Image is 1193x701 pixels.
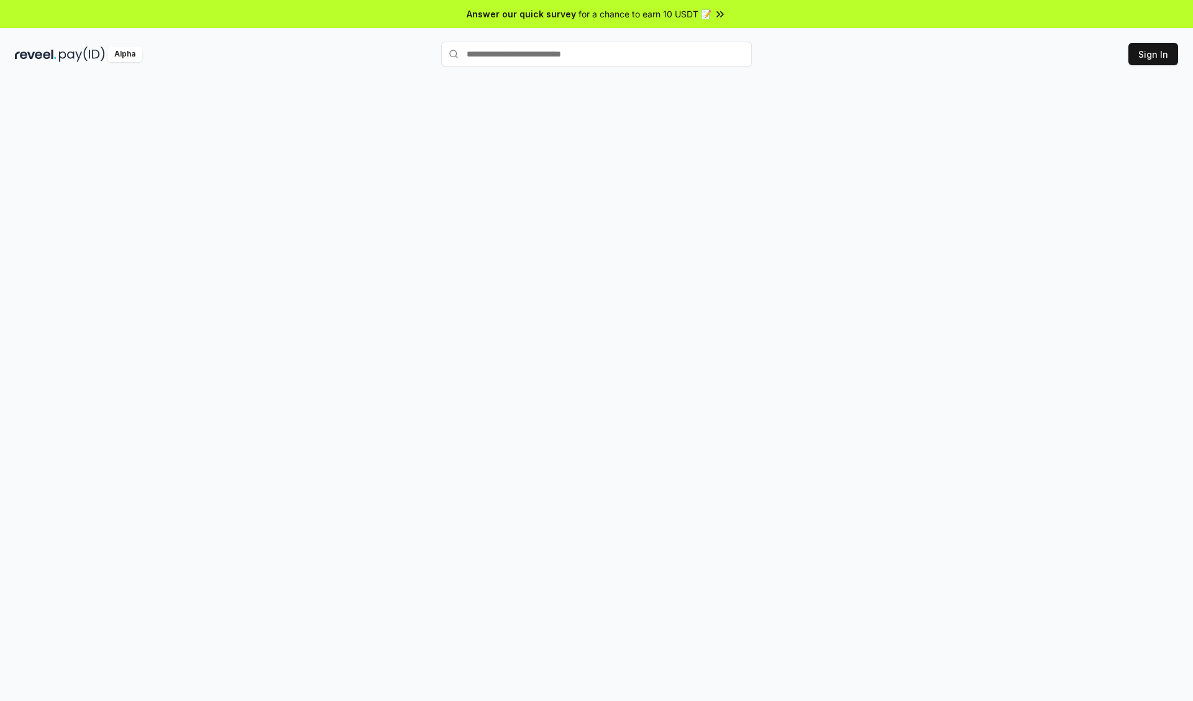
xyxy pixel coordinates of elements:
div: Alpha [107,47,142,62]
button: Sign In [1128,43,1178,65]
span: for a chance to earn 10 USDT 📝 [578,7,711,20]
span: Answer our quick survey [467,7,576,20]
img: reveel_dark [15,47,57,62]
img: pay_id [59,47,105,62]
